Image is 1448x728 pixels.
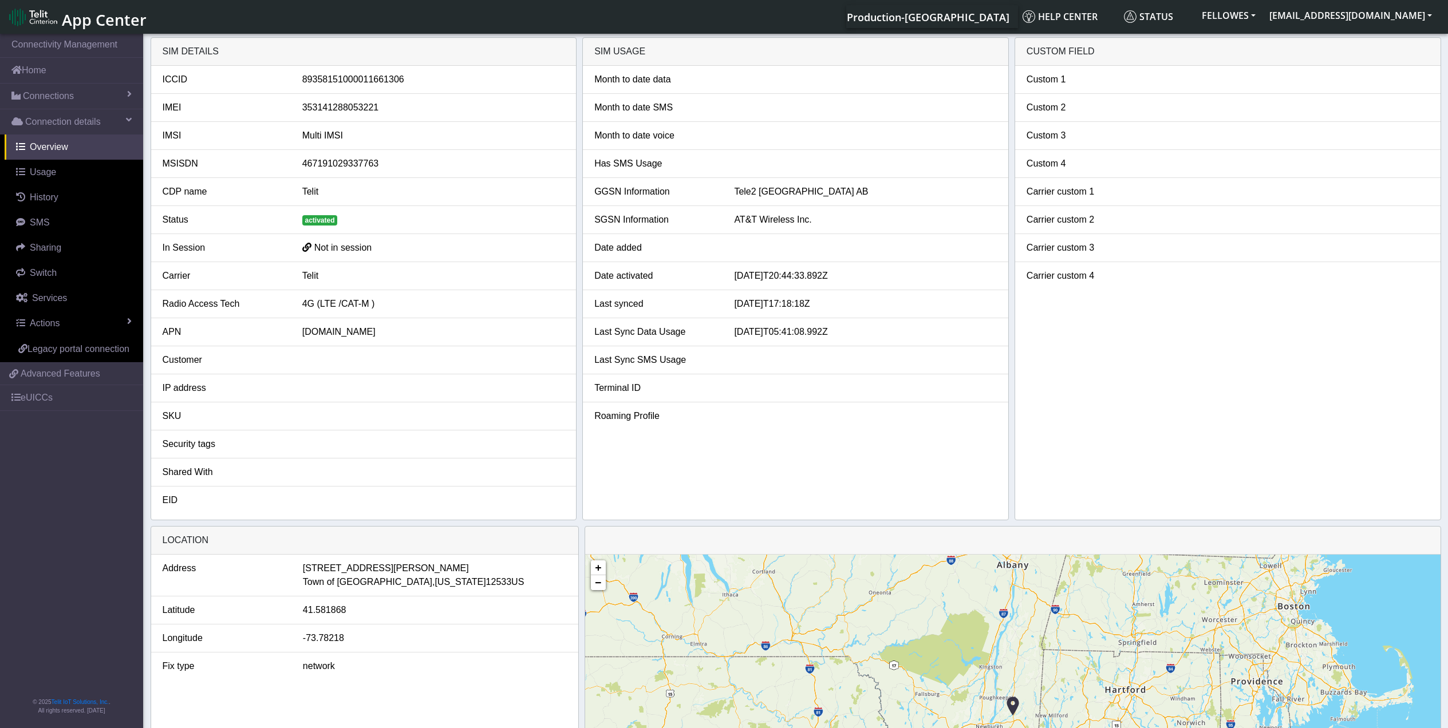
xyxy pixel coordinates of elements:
[154,269,294,283] div: Carrier
[5,185,143,210] a: History
[154,631,294,645] div: Longitude
[314,243,372,252] span: Not in session
[154,213,294,227] div: Status
[725,325,1005,339] div: [DATE]T05:41:08.992Z
[294,325,573,339] div: [DOMAIN_NAME]
[25,115,101,129] span: Connection details
[5,210,143,235] a: SMS
[1195,5,1262,26] button: FELLOWES
[154,129,294,143] div: IMSI
[1018,269,1158,283] div: Carrier custom 4
[154,409,294,423] div: SKU
[21,367,100,381] span: Advanced Features
[154,73,294,86] div: ICCID
[5,235,143,260] a: Sharing
[586,185,725,199] div: GGSN Information
[5,160,143,185] a: Usage
[586,213,725,227] div: SGSN Information
[154,353,294,367] div: Customer
[294,73,573,86] div: 89358151000011661306
[5,260,143,286] a: Switch
[154,381,294,395] div: IP address
[1015,38,1441,66] div: Custom field
[303,561,469,575] span: [STREET_ADDRESS][PERSON_NAME]
[586,381,725,395] div: Terminal ID
[151,527,578,555] div: LOCATION
[1018,129,1158,143] div: Custom 3
[725,213,1005,227] div: AT&T Wireless Inc.
[154,157,294,171] div: MSISDN
[1018,241,1158,255] div: Carrier custom 3
[1119,5,1195,28] a: Status
[1124,10,1137,23] img: status.svg
[154,185,294,199] div: CDP name
[62,9,147,30] span: App Center
[586,129,725,143] div: Month to date voice
[1023,10,1098,23] span: Help center
[435,575,486,589] span: [US_STATE]
[154,297,294,311] div: Radio Access Tech
[5,134,143,160] a: Overview
[586,73,725,86] div: Month to date data
[30,217,50,227] span: SMS
[1018,5,1119,28] a: Help center
[294,659,575,673] div: network
[154,437,294,451] div: Security tags
[154,241,294,255] div: In Session
[151,38,577,66] div: SIM details
[486,575,512,589] span: 12533
[591,560,606,575] a: Zoom in
[591,575,606,590] a: Zoom out
[154,561,294,589] div: Address
[27,344,129,354] span: Legacy portal connection
[302,215,338,225] span: activated
[1018,185,1158,199] div: Carrier custom 1
[154,101,294,114] div: IMEI
[725,269,1005,283] div: [DATE]T20:44:33.892Z
[154,659,294,673] div: Fix type
[32,293,67,303] span: Services
[303,575,435,589] span: Town of [GEOGRAPHIC_DATA],
[5,286,143,311] a: Services
[294,631,575,645] div: -73.78218
[586,157,725,171] div: Has SMS Usage
[1018,213,1158,227] div: Carrier custom 2
[586,269,725,283] div: Date activated
[847,10,1009,24] span: Production-[GEOGRAPHIC_DATA]
[9,8,57,26] img: logo-telit-cinterion-gw-new.png
[154,465,294,479] div: Shared With
[30,192,58,202] span: History
[725,297,1005,311] div: [DATE]T17:18:18Z
[30,243,61,252] span: Sharing
[294,185,573,199] div: Telit
[294,157,573,171] div: 467191029337763
[30,167,56,177] span: Usage
[725,185,1005,199] div: Tele2 [GEOGRAPHIC_DATA] AB
[1023,10,1035,23] img: knowledge.svg
[1018,157,1158,171] div: Custom 4
[1018,101,1158,114] div: Custom 2
[586,101,725,114] div: Month to date SMS
[586,325,725,339] div: Last Sync Data Usage
[30,268,57,278] span: Switch
[586,297,725,311] div: Last synced
[30,142,68,152] span: Overview
[586,241,725,255] div: Date added
[1124,10,1173,23] span: Status
[9,5,145,29] a: App Center
[154,603,294,617] div: Latitude
[294,269,573,283] div: Telit
[294,129,573,143] div: Multi IMSI
[586,353,725,367] div: Last Sync SMS Usage
[511,575,524,589] span: US
[586,409,725,423] div: Roaming Profile
[294,297,573,311] div: 4G (LTE /CAT-M )
[294,101,573,114] div: 353141288053221
[583,38,1008,66] div: SIM usage
[5,311,143,336] a: Actions
[294,603,575,617] div: 41.581868
[30,318,60,328] span: Actions
[52,699,109,705] a: Telit IoT Solutions, Inc.
[1018,73,1158,86] div: Custom 1
[846,5,1009,28] a: Your current platform instance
